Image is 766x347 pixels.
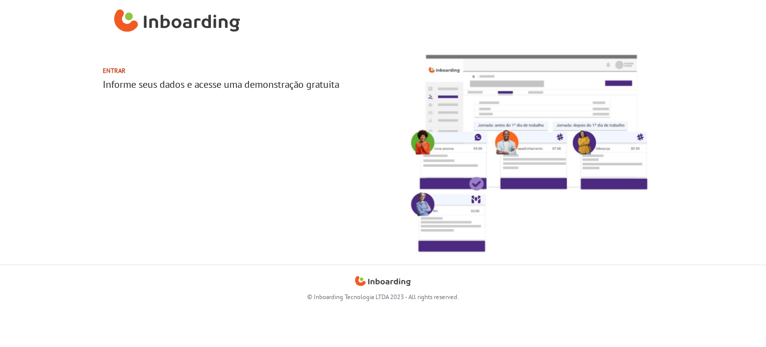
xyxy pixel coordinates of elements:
h3: Informe seus dados e acesse uma demonstração gratuita [103,78,379,90]
iframe: Form 0 [103,98,379,173]
img: Imagem da solução da Inbaording monstrando a jornada como comunicações enviandos antes e depois d... [390,43,660,265]
p: © Inboarding Tecnologia LTDA 2023 - All rights reserved. [106,292,660,302]
img: Inboarding Home [114,6,240,36]
a: Inboarding Home Page [114,4,240,39]
a: Inboarding Home Page [355,273,411,288]
img: Inboarding [355,273,411,288]
h2: Entrar [103,67,379,74]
